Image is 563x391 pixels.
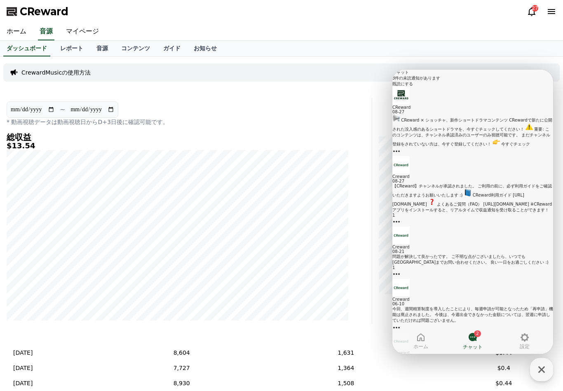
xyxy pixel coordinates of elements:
[241,361,451,376] td: 1,364
[13,379,33,388] p: [DATE]
[187,41,223,56] a: お知らせ
[122,376,241,391] td: 8,930
[7,142,349,150] h5: $13.54
[13,349,33,357] p: [DATE]
[21,68,91,77] a: CrewardMusicの使用方法
[122,361,241,376] td: 7,727
[7,118,349,126] p: * 動画視聴データは動画視聴日からD+3日後に確認可能です。
[527,7,537,16] a: 27
[241,376,451,391] td: 1,508
[20,5,68,18] span: CReward
[90,41,115,56] a: 音源
[3,41,50,56] a: ダッシュボード
[38,23,54,40] a: 音源
[59,23,106,40] a: マイページ
[13,364,33,372] p: [DATE]
[157,41,187,56] a: ガイド
[392,70,553,354] iframe: Channel chat
[54,41,90,56] a: レポート
[122,345,241,361] td: 8,604
[241,345,451,361] td: 1,631
[379,127,537,136] h4: プレミアムビュー
[115,41,157,56] a: コンテンツ
[60,105,65,115] p: ~
[451,376,557,391] td: $0.44
[7,133,349,142] h4: 総収益
[532,5,538,12] div: 27
[7,5,68,18] a: CReward
[451,361,557,376] td: $0.4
